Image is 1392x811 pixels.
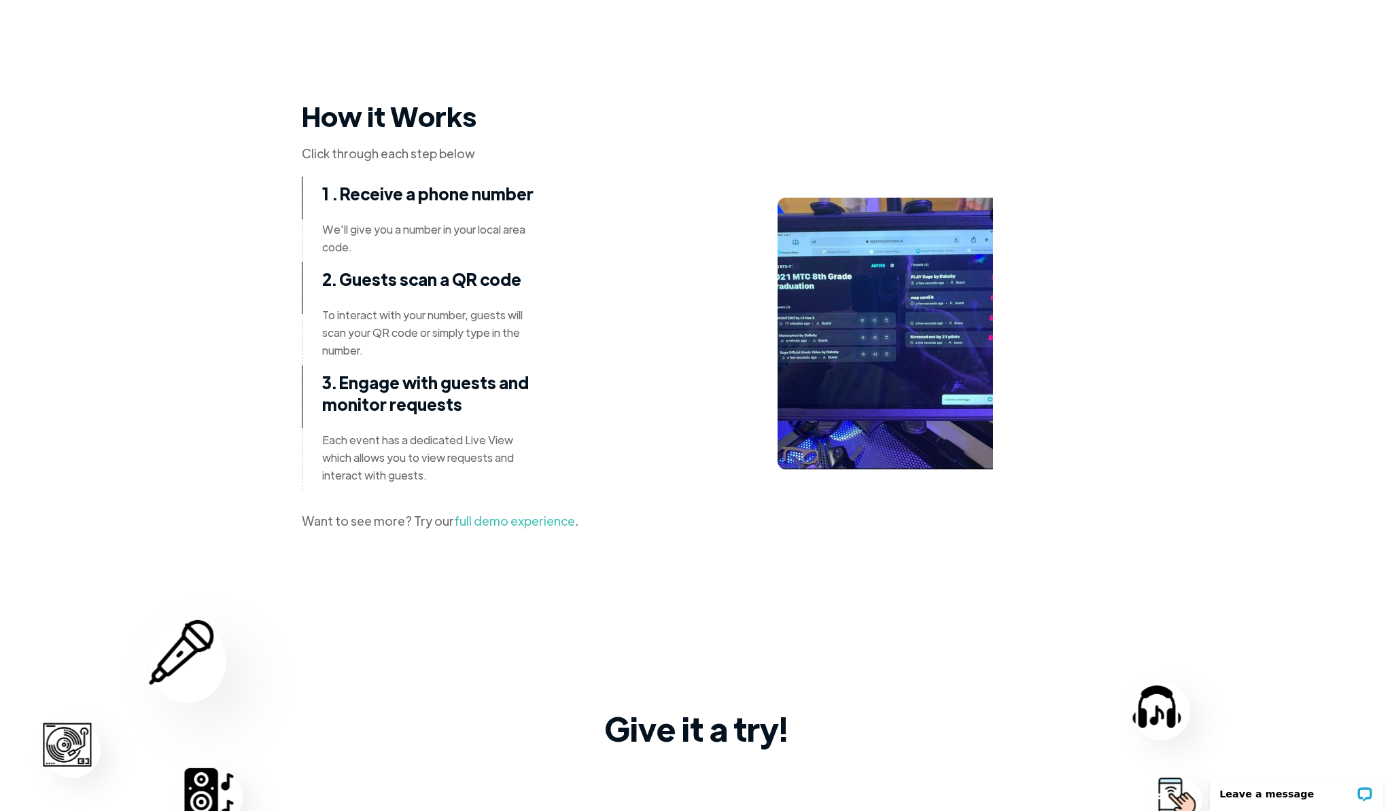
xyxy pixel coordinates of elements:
[1133,683,1181,731] img: headphone
[322,183,534,204] strong: 1 . Receive a phone number
[150,620,214,685] img: microphone
[604,707,788,749] strong: Give it a try!
[322,372,529,414] strong: 3. Engage with guests and monitor requests
[1201,768,1392,811] iframe: LiveChat chat widget
[322,268,521,289] strong: 2. Guests scan a QR code
[302,98,476,133] strong: How it Works
[778,198,993,469] img: live view example
[302,143,1090,164] div: Click through each step below
[43,721,91,769] img: record player
[454,513,575,528] a: full demo experience
[322,306,540,359] div: To interact with your number, guests will scan your QR code or simply type in the number.
[302,511,1090,531] div: Want to see more? Try our .
[322,431,540,484] div: Each event has a dedicated Live View which allows you to view requests and interact with guests.
[322,221,540,256] div: We'll give you a number in your local area code.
